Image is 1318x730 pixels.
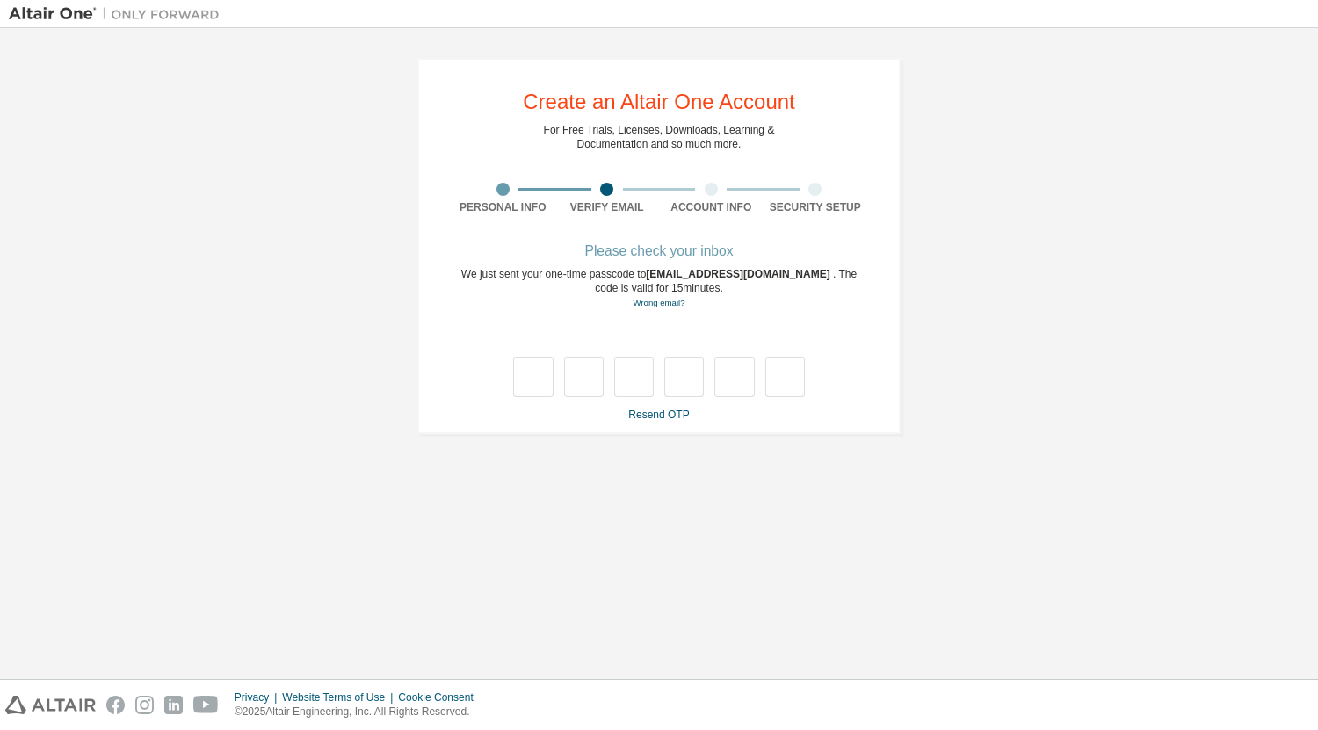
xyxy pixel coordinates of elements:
[451,200,555,214] div: Personal Info
[135,696,154,714] img: instagram.svg
[5,696,96,714] img: altair_logo.svg
[9,5,228,23] img: Altair One
[628,408,689,421] a: Resend OTP
[523,91,795,112] div: Create an Altair One Account
[451,267,867,310] div: We just sent your one-time passcode to . The code is valid for 15 minutes.
[544,123,775,151] div: For Free Trials, Licenses, Downloads, Learning & Documentation and so much more.
[659,200,764,214] div: Account Info
[235,690,282,705] div: Privacy
[633,298,684,307] a: Go back to the registration form
[235,705,484,719] p: © 2025 Altair Engineering, Inc. All Rights Reserved.
[193,696,219,714] img: youtube.svg
[646,268,833,280] span: [EMAIL_ADDRESS][DOMAIN_NAME]
[555,200,660,214] div: Verify Email
[282,690,398,705] div: Website Terms of Use
[451,246,867,257] div: Please check your inbox
[106,696,125,714] img: facebook.svg
[164,696,183,714] img: linkedin.svg
[764,200,868,214] div: Security Setup
[398,690,483,705] div: Cookie Consent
